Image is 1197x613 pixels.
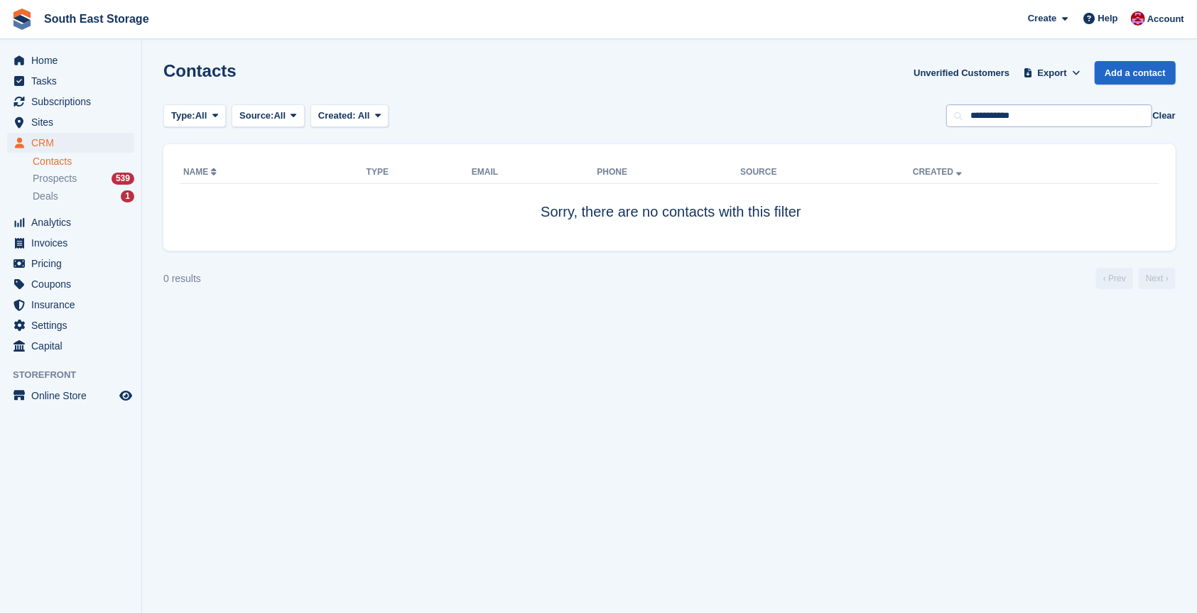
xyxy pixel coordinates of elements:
a: Created [913,167,965,177]
a: Contacts [33,155,134,168]
span: Type: [171,109,195,123]
button: Export [1021,61,1083,85]
a: menu [7,112,134,132]
a: menu [7,295,134,315]
a: menu [7,71,134,91]
span: Subscriptions [31,92,117,112]
span: CRM [31,133,117,153]
a: menu [7,386,134,406]
span: Deals [33,190,58,203]
span: Settings [31,315,117,335]
nav: Page [1093,268,1179,289]
span: Capital [31,336,117,356]
span: Coupons [31,274,117,294]
span: Sites [31,112,117,132]
button: Created: All [310,104,389,128]
span: All [274,109,286,123]
button: Clear [1152,109,1176,123]
span: Export [1038,66,1067,80]
div: 539 [112,173,134,185]
a: Name [183,167,220,177]
th: Email [472,161,597,184]
span: Pricing [31,254,117,273]
span: Help [1098,11,1118,26]
a: menu [7,336,134,356]
span: Sorry, there are no contacts with this filter [541,204,801,219]
button: Source: All [232,104,305,128]
a: Previous [1096,268,1133,289]
a: Preview store [117,387,134,404]
th: Type [367,161,472,184]
th: Source [740,161,913,184]
span: Analytics [31,212,117,232]
span: Invoices [31,233,117,253]
a: menu [7,315,134,335]
a: Add a contact [1095,61,1176,85]
a: Prospects 539 [33,171,134,186]
span: Insurance [31,295,117,315]
a: Unverified Customers [908,61,1015,85]
a: menu [7,212,134,232]
th: Phone [597,161,740,184]
img: stora-icon-8386f47178a22dfd0bd8f6a31ec36ba5ce8667c1dd55bd0f319d3a0aa187defe.svg [11,9,33,30]
div: 1 [121,190,134,202]
a: menu [7,92,134,112]
a: South East Storage [38,7,155,31]
span: Source: [239,109,273,123]
img: Roger Norris [1131,11,1145,26]
span: All [195,109,207,123]
span: Home [31,50,117,70]
span: Created: [318,110,356,121]
span: Tasks [31,71,117,91]
h1: Contacts [163,61,237,80]
div: 0 results [163,271,201,286]
a: Deals 1 [33,189,134,204]
span: Account [1147,12,1184,26]
span: Prospects [33,172,77,185]
a: menu [7,50,134,70]
a: Next [1139,268,1176,289]
a: menu [7,233,134,253]
a: menu [7,274,134,294]
a: menu [7,133,134,153]
a: menu [7,254,134,273]
button: Type: All [163,104,226,128]
span: Storefront [13,368,141,382]
span: Online Store [31,386,117,406]
span: All [358,110,370,121]
span: Create [1028,11,1056,26]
